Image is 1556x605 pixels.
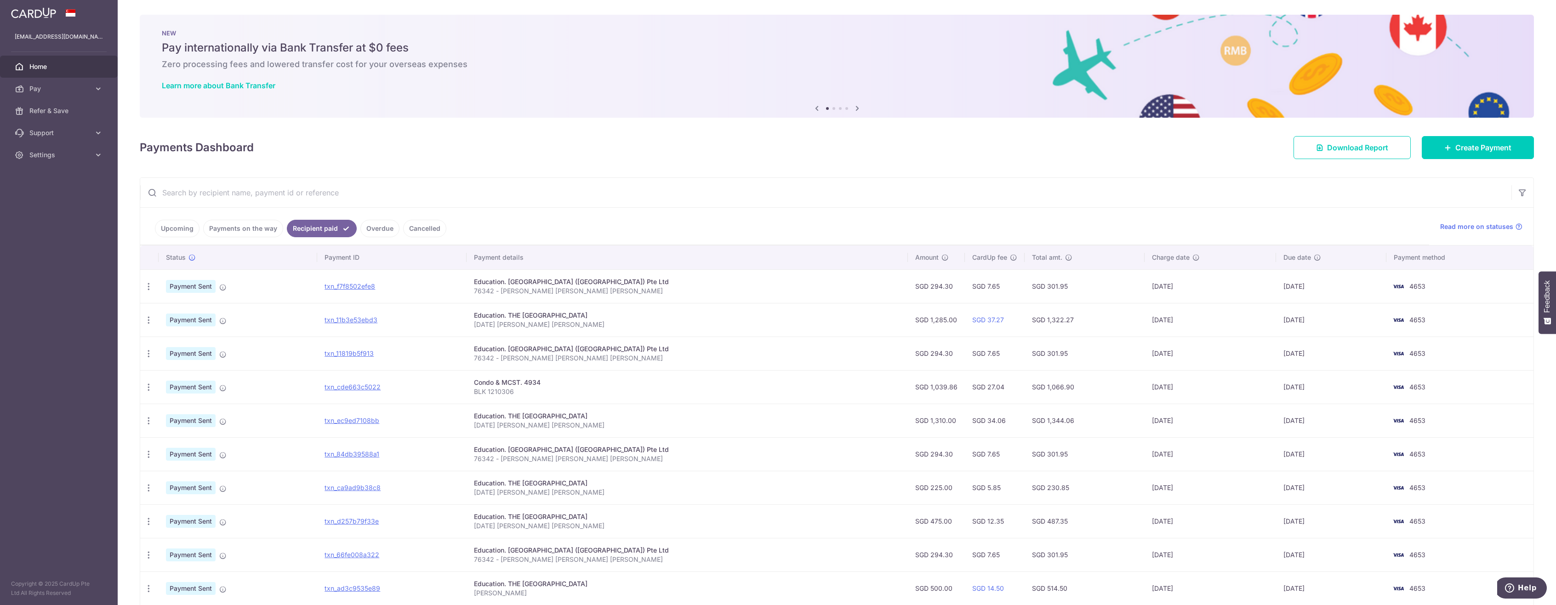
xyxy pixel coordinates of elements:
[1389,314,1408,325] img: Bank Card
[1389,549,1408,560] img: Bank Card
[1276,538,1386,571] td: [DATE]
[1389,516,1408,527] img: Bank Card
[1409,450,1425,458] span: 4653
[29,106,90,115] span: Refer & Save
[965,437,1025,471] td: SGD 7.65
[403,220,446,237] a: Cancelled
[908,571,965,605] td: SGD 500.00
[166,481,216,494] span: Payment Sent
[162,81,275,90] a: Learn more about Bank Transfer
[166,280,216,293] span: Payment Sent
[1409,349,1425,357] span: 4653
[1145,370,1276,404] td: [DATE]
[1145,303,1276,337] td: [DATE]
[1389,583,1408,594] img: Bank Card
[29,150,90,160] span: Settings
[467,245,908,269] th: Payment details
[1145,437,1276,471] td: [DATE]
[1440,222,1522,231] a: Read more on statuses
[474,521,901,531] p: [DATE] [PERSON_NAME] [PERSON_NAME]
[908,370,965,404] td: SGD 1,039.86
[1032,253,1062,262] span: Total amt.
[166,381,216,394] span: Payment Sent
[140,178,1511,207] input: Search by recipient name, payment id or reference
[474,479,901,488] div: Education. THE [GEOGRAPHIC_DATA]
[360,220,399,237] a: Overdue
[908,337,965,370] td: SGD 294.30
[474,421,901,430] p: [DATE] [PERSON_NAME] [PERSON_NAME]
[287,220,357,237] a: Recipient paid
[474,512,901,521] div: Education. THE [GEOGRAPHIC_DATA]
[1276,471,1386,504] td: [DATE]
[474,445,901,454] div: Education. [GEOGRAPHIC_DATA] ([GEOGRAPHIC_DATA]) Pte Ltd
[166,347,216,360] span: Payment Sent
[1025,504,1145,538] td: SGD 487.35
[1409,484,1425,491] span: 4653
[1152,253,1190,262] span: Charge date
[1386,245,1533,269] th: Payment method
[972,316,1004,324] a: SGD 37.27
[474,555,901,564] p: 76342 - [PERSON_NAME] [PERSON_NAME] [PERSON_NAME]
[1409,551,1425,559] span: 4653
[1327,142,1388,153] span: Download Report
[1389,382,1408,393] img: Bank Card
[915,253,939,262] span: Amount
[29,62,90,71] span: Home
[166,414,216,427] span: Payment Sent
[474,546,901,555] div: Education. [GEOGRAPHIC_DATA] ([GEOGRAPHIC_DATA]) Pte Ltd
[162,29,1512,37] p: NEW
[162,59,1512,70] h6: Zero processing fees and lowered transfer cost for your overseas expenses
[1455,142,1511,153] span: Create Payment
[1145,269,1276,303] td: [DATE]
[1409,584,1425,592] span: 4653
[140,139,254,156] h4: Payments Dashboard
[1389,449,1408,460] img: Bank Card
[965,370,1025,404] td: SGD 27.04
[1409,282,1425,290] span: 4653
[474,579,901,588] div: Education. THE [GEOGRAPHIC_DATA]
[965,504,1025,538] td: SGD 12.35
[155,220,199,237] a: Upcoming
[474,488,901,497] p: [DATE] [PERSON_NAME] [PERSON_NAME]
[972,584,1004,592] a: SGD 14.50
[325,450,379,458] a: txn_84db39588a1
[965,269,1025,303] td: SGD 7.65
[11,7,56,18] img: CardUp
[1276,504,1386,538] td: [DATE]
[965,471,1025,504] td: SGD 5.85
[325,316,377,324] a: txn_11b3e53ebd3
[166,253,186,262] span: Status
[908,303,965,337] td: SGD 1,285.00
[325,551,379,559] a: txn_66fe008a322
[1145,538,1276,571] td: [DATE]
[474,378,901,387] div: Condo & MCST. 4934
[474,588,901,598] p: [PERSON_NAME]
[474,277,901,286] div: Education. [GEOGRAPHIC_DATA] ([GEOGRAPHIC_DATA]) Pte Ltd
[325,417,379,424] a: txn_ec9ed7108bb
[1276,337,1386,370] td: [DATE]
[1409,517,1425,525] span: 4653
[325,383,381,391] a: txn_cde663c5022
[325,282,375,290] a: txn_f7f8502efe8
[972,253,1007,262] span: CardUp fee
[1025,269,1145,303] td: SGD 301.95
[1145,504,1276,538] td: [DATE]
[166,548,216,561] span: Payment Sent
[317,245,466,269] th: Payment ID
[1145,471,1276,504] td: [DATE]
[474,411,901,421] div: Education. THE [GEOGRAPHIC_DATA]
[1145,571,1276,605] td: [DATE]
[15,32,103,41] p: [EMAIL_ADDRESS][DOMAIN_NAME]
[965,538,1025,571] td: SGD 7.65
[1422,136,1534,159] a: Create Payment
[162,40,1512,55] h5: Pay internationally via Bank Transfer at $0 fees
[1276,437,1386,471] td: [DATE]
[908,504,965,538] td: SGD 475.00
[203,220,283,237] a: Payments on the way
[166,448,216,461] span: Payment Sent
[908,471,965,504] td: SGD 225.00
[908,437,965,471] td: SGD 294.30
[1440,222,1513,231] span: Read more on statuses
[1539,271,1556,334] button: Feedback - Show survey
